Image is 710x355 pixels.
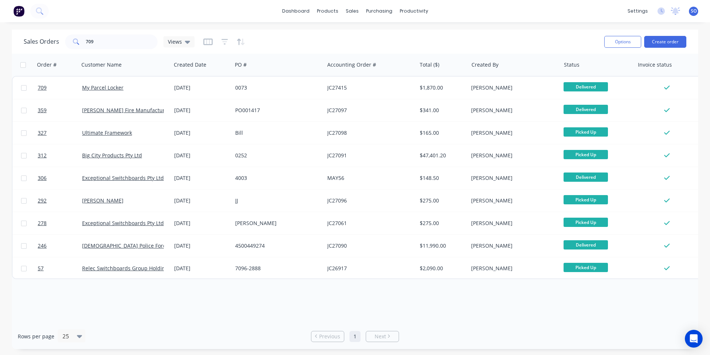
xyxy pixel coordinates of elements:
[82,129,132,136] a: Ultimate Framework
[327,61,376,68] div: Accounting Order #
[564,218,608,227] span: Picked Up
[366,333,399,340] a: Next page
[82,84,124,91] a: My Parcel Locker
[564,82,608,91] span: Delivered
[174,265,229,272] div: [DATE]
[342,6,362,17] div: sales
[396,6,432,17] div: productivity
[174,84,229,91] div: [DATE]
[174,107,229,114] div: [DATE]
[362,6,396,17] div: purchasing
[420,84,463,91] div: $1,870.00
[235,152,317,159] div: 0252
[38,107,47,114] span: 359
[235,129,317,137] div: Bill
[81,61,122,68] div: Customer Name
[174,152,229,159] div: [DATE]
[38,144,82,167] a: 312
[420,265,463,272] div: $2,090.00
[18,333,54,340] span: Rows per page
[471,242,553,249] div: [PERSON_NAME]
[420,152,463,159] div: $47,401.20
[564,263,608,272] span: Picked Up
[420,61,439,68] div: Total ($)
[624,6,652,17] div: settings
[564,61,579,68] div: Status
[38,122,82,144] a: 327
[327,174,409,182] div: MAY56
[24,38,59,45] h1: Sales Orders
[564,173,608,182] span: Delivered
[471,107,553,114] div: [PERSON_NAME]
[37,61,57,68] div: Order #
[420,107,463,114] div: $341.00
[311,333,344,340] a: Previous page
[174,129,229,137] div: [DATE]
[327,152,409,159] div: JC27091
[235,242,317,249] div: 4500449274
[327,84,409,91] div: JC27415
[174,174,229,182] div: [DATE]
[685,330,703,348] div: Open Intercom Messenger
[327,197,409,204] div: JC27096
[82,242,169,249] a: [DEMOGRAPHIC_DATA] Police Force
[13,6,24,17] img: Factory
[38,235,82,257] a: 246
[38,220,47,227] span: 278
[38,257,82,279] a: 57
[235,220,317,227] div: [PERSON_NAME]
[564,195,608,204] span: Picked Up
[327,265,409,272] div: JC26917
[564,105,608,114] span: Delivered
[604,36,641,48] button: Options
[327,107,409,114] div: JC27097
[471,265,553,272] div: [PERSON_NAME]
[319,333,340,340] span: Previous
[82,197,124,204] a: [PERSON_NAME]
[174,197,229,204] div: [DATE]
[327,242,409,249] div: JC27090
[38,152,47,159] span: 312
[38,84,47,91] span: 709
[327,220,409,227] div: JC27061
[82,174,164,181] a: Exceptional Switchboards Pty Ltd
[82,152,142,159] a: Big City Products Pty Ltd
[38,212,82,234] a: 278
[471,61,498,68] div: Created By
[564,150,608,159] span: Picked Up
[278,6,313,17] a: dashboard
[420,197,463,204] div: $275.00
[38,99,82,121] a: 359
[471,152,553,159] div: [PERSON_NAME]
[38,197,47,204] span: 292
[235,265,317,272] div: 7096-2888
[471,129,553,137] div: [PERSON_NAME]
[471,84,553,91] div: [PERSON_NAME]
[471,174,553,182] div: [PERSON_NAME]
[644,36,686,48] button: Create order
[471,197,553,204] div: [PERSON_NAME]
[38,167,82,189] a: 306
[38,174,47,182] span: 306
[235,174,317,182] div: 4003
[235,84,317,91] div: 0073
[174,61,206,68] div: Created Date
[174,220,229,227] div: [DATE]
[375,333,386,340] span: Next
[349,331,361,342] a: Page 1 is your current page
[168,38,182,46] span: Views
[82,107,202,114] a: [PERSON_NAME] Fire Manufacturing Pty Limited
[38,265,44,272] span: 57
[38,242,47,249] span: 246
[564,127,608,137] span: Picked Up
[313,6,342,17] div: products
[420,242,463,249] div: $11,990.00
[564,240,608,249] span: Delivered
[638,61,672,68] div: Invoice status
[308,331,402,342] ul: Pagination
[235,197,317,204] div: JJ
[82,220,164,227] a: Exceptional Switchboards Pty Ltd
[86,34,158,49] input: Search...
[174,242,229,249] div: [DATE]
[420,174,463,182] div: $148.50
